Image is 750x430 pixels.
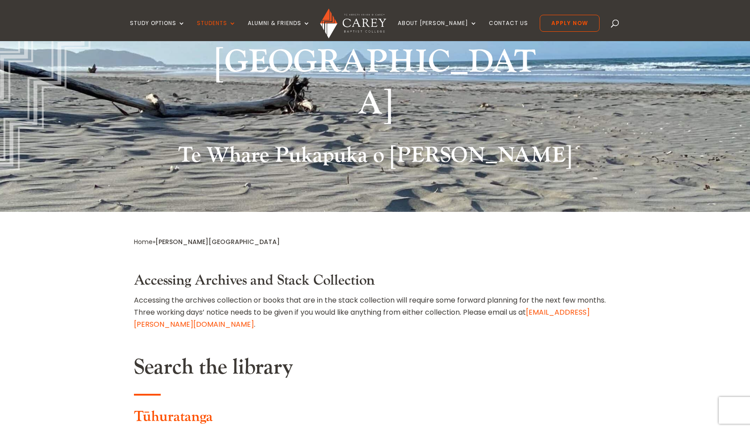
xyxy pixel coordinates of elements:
a: Contact Us [489,20,528,41]
h3: Tūhuratanga [134,409,616,430]
a: Alumni & Friends [248,20,310,41]
p: Accessing the archives collection or books that are in the stack collection will require some for... [134,294,616,331]
img: Carey Baptist College [320,8,386,38]
a: Home [134,237,153,246]
a: Students [197,20,236,41]
span: [PERSON_NAME][GEOGRAPHIC_DATA] [155,237,280,246]
h2: Te Whare Pukapuka o [PERSON_NAME] [134,143,616,173]
h2: Search the library [134,354,616,385]
a: Study Options [130,20,185,41]
span: » [134,237,280,246]
a: Apply Now [540,15,600,32]
a: About [PERSON_NAME] [398,20,477,41]
h3: Accessing Archives and Stack Collection [134,272,616,294]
